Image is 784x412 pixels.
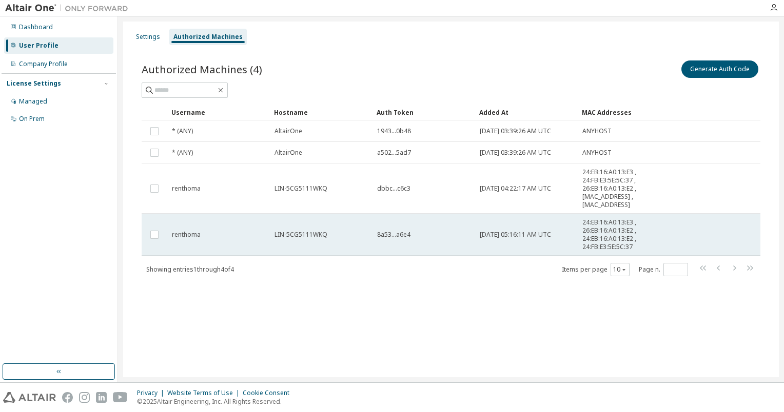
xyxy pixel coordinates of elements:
[377,184,410,193] span: dbbc...c6c3
[172,127,193,135] span: * (ANY)
[479,104,574,120] div: Added At
[377,231,410,239] span: 8a53...a6e4
[480,149,551,157] span: [DATE] 03:39:26 AM UTC
[171,104,266,120] div: Username
[172,184,201,193] span: renthoma
[167,389,243,397] div: Website Terms of Use
[639,263,688,276] span: Page n.
[7,79,61,88] div: License Settings
[113,392,128,403] img: youtube.svg
[377,149,411,157] span: a502...5ad7
[480,127,551,135] span: [DATE] 03:39:26 AM UTC
[274,104,368,120] div: Hostname
[562,263,630,276] span: Items per page
[146,265,234,274] span: Showing entries 1 through 4 of 4
[275,149,302,157] span: AltairOne
[172,231,201,239] span: renthoma
[19,23,53,31] div: Dashboard
[96,392,107,403] img: linkedin.svg
[62,392,73,403] img: facebook.svg
[582,218,655,251] span: 24:EB:16:A0:13:E3 , 26:EB:16:A0:13:E2 , 24:EB:16:A0:13:E2 , 24:FB:E3:5E:5C:37
[19,115,45,123] div: On Prem
[613,265,627,274] button: 10
[136,33,160,41] div: Settings
[582,104,656,120] div: MAC Addresses
[79,392,90,403] img: instagram.svg
[480,231,551,239] span: [DATE] 05:16:11 AM UTC
[243,389,296,397] div: Cookie Consent
[275,127,302,135] span: AltairOne
[19,97,47,106] div: Managed
[480,184,551,193] span: [DATE] 04:22:17 AM UTC
[582,149,612,157] span: ANYHOST
[582,168,655,209] span: 24:EB:16:A0:13:E3 , 24:FB:E3:5E:5C:37 , 26:EB:16:A0:13:E2 , [MAC_ADDRESS] , [MAC_ADDRESS]
[142,62,262,76] span: Authorized Machines (4)
[19,42,58,50] div: User Profile
[173,33,243,41] div: Authorized Machines
[582,127,612,135] span: ANYHOST
[19,60,68,68] div: Company Profile
[681,60,758,78] button: Generate Auth Code
[137,397,296,406] p: © 2025 Altair Engineering, Inc. All Rights Reserved.
[172,149,193,157] span: * (ANY)
[3,392,56,403] img: altair_logo.svg
[377,104,471,120] div: Auth Token
[377,127,411,135] span: 1943...0b48
[275,184,327,193] span: LIN-5CG5111WKQ
[275,231,327,239] span: LIN-5CG5111WKQ
[137,389,167,397] div: Privacy
[5,3,133,13] img: Altair One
